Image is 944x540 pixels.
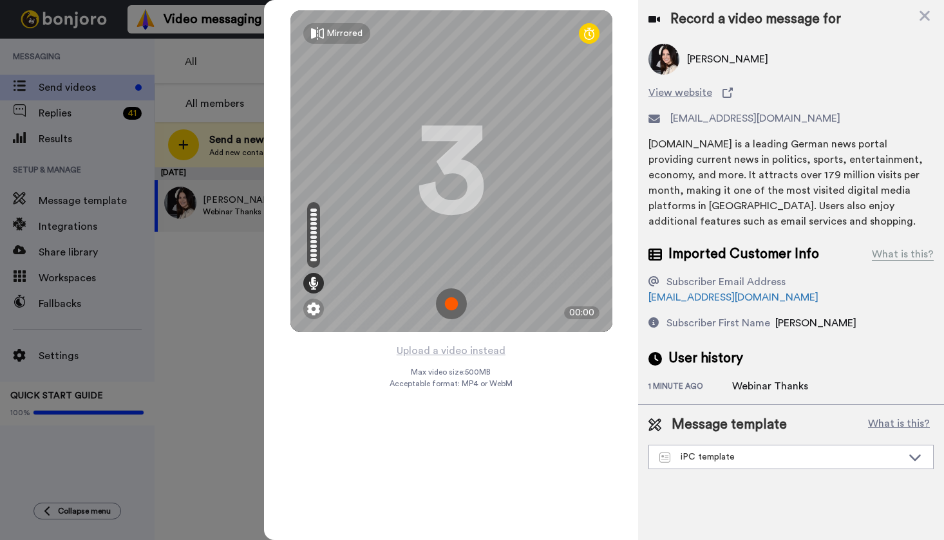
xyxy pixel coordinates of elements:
span: Imported Customer Info [668,245,819,264]
span: Acceptable format: MP4 or WebM [390,378,513,389]
div: What is this? [872,247,934,262]
div: 1 minute ago [648,381,732,394]
span: View website [648,85,712,100]
a: [EMAIL_ADDRESS][DOMAIN_NAME] [648,292,818,303]
span: Message template [672,415,787,434]
span: [EMAIL_ADDRESS][DOMAIN_NAME] [670,111,840,126]
div: Subscriber Email Address [666,274,786,290]
img: Message-temps.svg [659,452,670,463]
div: [DOMAIN_NAME] is a leading German news portal providing current news in politics, sports, enterta... [648,136,934,229]
div: Subscriber First Name [666,315,770,331]
img: ic_record_start.svg [436,288,467,319]
span: Max video size: 500 MB [411,367,491,377]
a: View website [648,85,934,100]
img: ic_gear.svg [307,303,320,315]
div: 00:00 [564,306,599,319]
span: [PERSON_NAME] [775,318,856,328]
button: What is this? [864,415,934,434]
div: Webinar Thanks [732,378,808,394]
button: Upload a video instead [393,342,509,359]
div: iPC template [659,451,902,463]
div: 3 [416,123,487,219]
span: User history [668,349,743,368]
